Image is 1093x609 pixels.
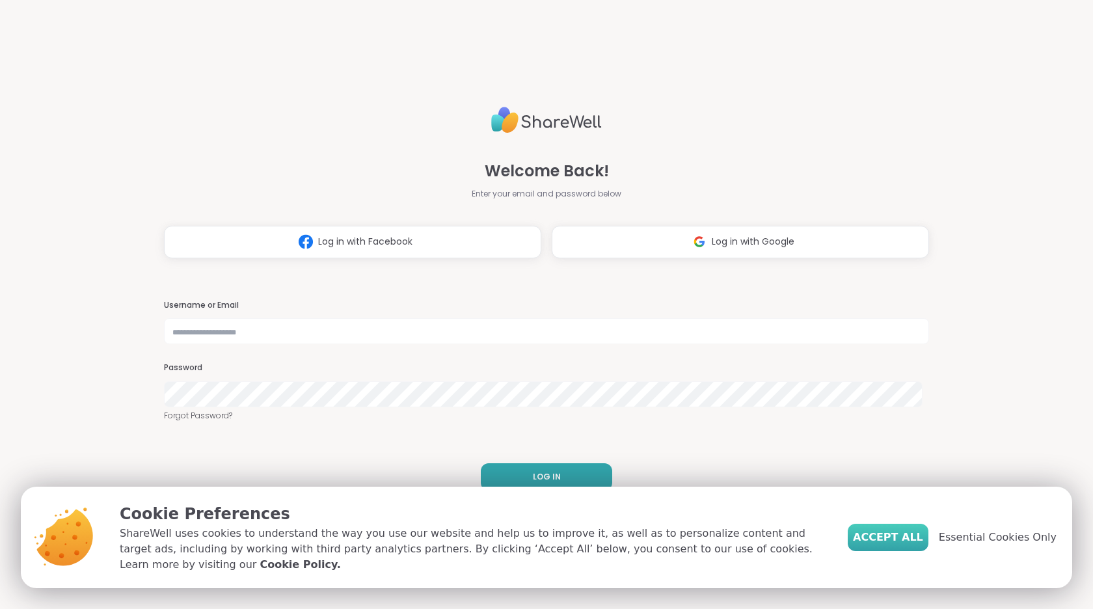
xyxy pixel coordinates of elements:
[472,188,621,200] span: Enter your email and password below
[120,502,827,526] p: Cookie Preferences
[164,362,929,373] h3: Password
[533,471,561,483] span: LOG IN
[939,530,1057,545] span: Essential Cookies Only
[260,557,340,573] a: Cookie Policy.
[164,300,929,311] h3: Username or Email
[491,101,602,139] img: ShareWell Logo
[293,230,318,254] img: ShareWell Logomark
[485,159,609,183] span: Welcome Back!
[687,230,712,254] img: ShareWell Logomark
[712,235,794,249] span: Log in with Google
[164,226,541,258] button: Log in with Facebook
[853,530,923,545] span: Accept All
[848,524,928,551] button: Accept All
[481,463,612,491] button: LOG IN
[318,235,412,249] span: Log in with Facebook
[120,526,827,573] p: ShareWell uses cookies to understand the way you use our website and help us to improve it, as we...
[164,410,929,422] a: Forgot Password?
[552,226,929,258] button: Log in with Google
